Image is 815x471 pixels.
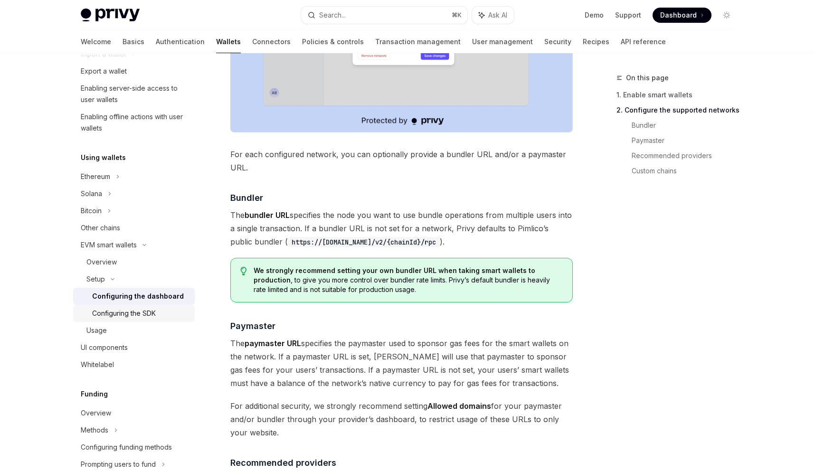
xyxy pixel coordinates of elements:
a: Enabling server-side access to user wallets [73,80,195,108]
a: Recommended providers [632,148,742,163]
span: Dashboard [660,10,697,20]
strong: We strongly recommend setting your own bundler URL when taking smart wallets to production [254,266,535,284]
span: For additional security, we strongly recommend setting for your paymaster and/or bundler through ... [230,399,573,439]
span: The specifies the node you want to use bundle operations from multiple users into a single transa... [230,208,573,248]
div: Configuring funding methods [81,442,172,453]
a: Paymaster [632,133,742,148]
span: Paymaster [230,320,275,332]
strong: paymaster URL [245,339,301,348]
span: , to give you more control over bundler rate limits. Privy’s default bundler is heavily rate limi... [254,266,563,294]
a: Configuring the dashboard [73,288,195,305]
div: Overview [81,407,111,419]
span: ⌘ K [452,11,462,19]
div: Methods [81,424,108,436]
a: Support [615,10,641,20]
a: Dashboard [653,8,711,23]
a: Basics [123,30,144,53]
div: Usage [86,325,107,336]
a: Bundler [632,118,742,133]
button: Search...⌘K [301,7,467,24]
a: Enabling offline actions with user wallets [73,108,195,137]
div: Bitcoin [81,205,102,217]
a: UI components [73,339,195,356]
div: EVM smart wallets [81,239,137,251]
img: light logo [81,9,140,22]
a: 2. Configure the supported networks [616,103,742,118]
a: Recipes [583,30,609,53]
a: Other chains [73,219,195,236]
a: Custom chains [632,163,742,179]
div: Other chains [81,222,120,234]
button: Toggle dark mode [719,8,734,23]
div: Configuring the dashboard [92,291,184,302]
a: Security [544,30,571,53]
a: Configuring the SDK [73,305,195,322]
a: Export a wallet [73,63,195,80]
a: Connectors [252,30,291,53]
div: Whitelabel [81,359,114,370]
a: Welcome [81,30,111,53]
strong: Allowed domains [427,401,491,411]
a: Policies & controls [302,30,364,53]
a: Overview [73,254,195,271]
svg: Tip [240,267,247,275]
a: Usage [73,322,195,339]
div: Ethereum [81,171,110,182]
a: API reference [621,30,666,53]
span: The specifies the paymaster used to sponsor gas fees for the smart wallets on the network. If a p... [230,337,573,390]
button: Ask AI [472,7,514,24]
a: Wallets [216,30,241,53]
span: On this page [626,72,669,84]
span: Ask AI [488,10,507,20]
a: Demo [585,10,604,20]
h5: Using wallets [81,152,126,163]
div: Enabling server-side access to user wallets [81,83,189,105]
a: Configuring funding methods [73,439,195,456]
strong: bundler URL [245,210,290,220]
div: UI components [81,342,128,353]
a: Whitelabel [73,356,195,373]
a: Overview [73,405,195,422]
div: Enabling offline actions with user wallets [81,111,189,134]
div: Search... [319,9,346,21]
div: Overview [86,256,117,268]
span: Bundler [230,191,263,204]
div: Setup [86,273,105,285]
a: 1. Enable smart wallets [616,87,742,103]
h5: Funding [81,388,108,400]
span: For each configured network, you can optionally provide a bundler URL and/or a paymaster URL. [230,148,573,174]
code: https://[DOMAIN_NAME]/v2/{chainId}/rpc [288,237,440,247]
a: User management [472,30,533,53]
div: Solana [81,188,102,199]
div: Export a wallet [81,66,127,77]
a: Transaction management [375,30,461,53]
span: Recommended providers [230,456,336,469]
div: Prompting users to fund [81,459,156,470]
a: Authentication [156,30,205,53]
div: Configuring the SDK [92,308,156,319]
